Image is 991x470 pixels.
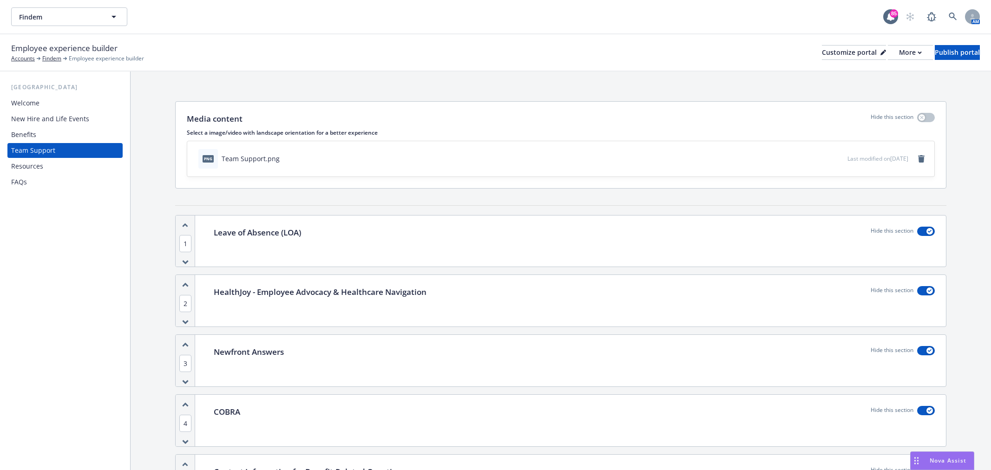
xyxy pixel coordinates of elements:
a: Resources [7,159,123,174]
span: 4 [179,415,191,432]
span: Employee experience builder [69,54,144,63]
div: Drag to move [911,452,922,470]
a: Report a Bug [922,7,941,26]
div: Publish portal [935,46,980,59]
button: Findem [11,7,127,26]
button: 4 [179,418,191,428]
a: Welcome [7,96,123,111]
div: Benefits [11,127,36,142]
p: Hide this section [871,227,913,239]
p: Newfront Answers [214,346,284,358]
span: Nova Assist [930,457,966,464]
p: Leave of Absence (LOA) [214,227,301,239]
div: Team Support.png [222,154,280,163]
a: New Hire and Life Events [7,111,123,126]
a: Team Support [7,143,123,158]
p: HealthJoy - Employee Advocacy & Healthcare Navigation [214,286,427,298]
a: Findem [42,54,61,63]
a: Accounts [11,54,35,63]
span: Employee experience builder [11,42,118,54]
span: png [203,155,214,162]
div: Welcome [11,96,39,111]
span: 1 [179,235,191,252]
span: Findem [19,12,99,22]
span: 2 [179,295,191,312]
p: Hide this section [871,406,913,418]
div: New Hire and Life Events [11,111,89,126]
button: Nova Assist [910,451,974,470]
button: 2 [179,299,191,308]
a: remove [916,153,927,164]
button: Customize portal [822,45,886,60]
button: 3 [179,359,191,368]
span: 3 [179,355,191,372]
a: Search [944,7,962,26]
div: Team Support [11,143,55,158]
span: Last modified on [DATE] [847,155,908,163]
p: COBRA [214,406,240,418]
button: 1 [179,239,191,248]
div: Customize portal [822,46,886,59]
div: More [899,46,922,59]
button: preview file [835,154,844,163]
div: Resources [11,159,43,174]
p: Hide this section [871,286,913,298]
a: Start snowing [901,7,919,26]
p: Media content [187,113,243,125]
button: download file [820,154,828,163]
p: Hide this section [871,346,913,358]
div: FAQs [11,175,27,189]
button: Publish portal [935,45,980,60]
button: More [888,45,933,60]
a: Benefits [7,127,123,142]
p: Select a image/video with landscape orientation for a better experience [187,129,935,137]
p: Hide this section [871,113,913,125]
a: FAQs [7,175,123,189]
div: 85 [890,9,898,18]
div: [GEOGRAPHIC_DATA] [7,83,123,92]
